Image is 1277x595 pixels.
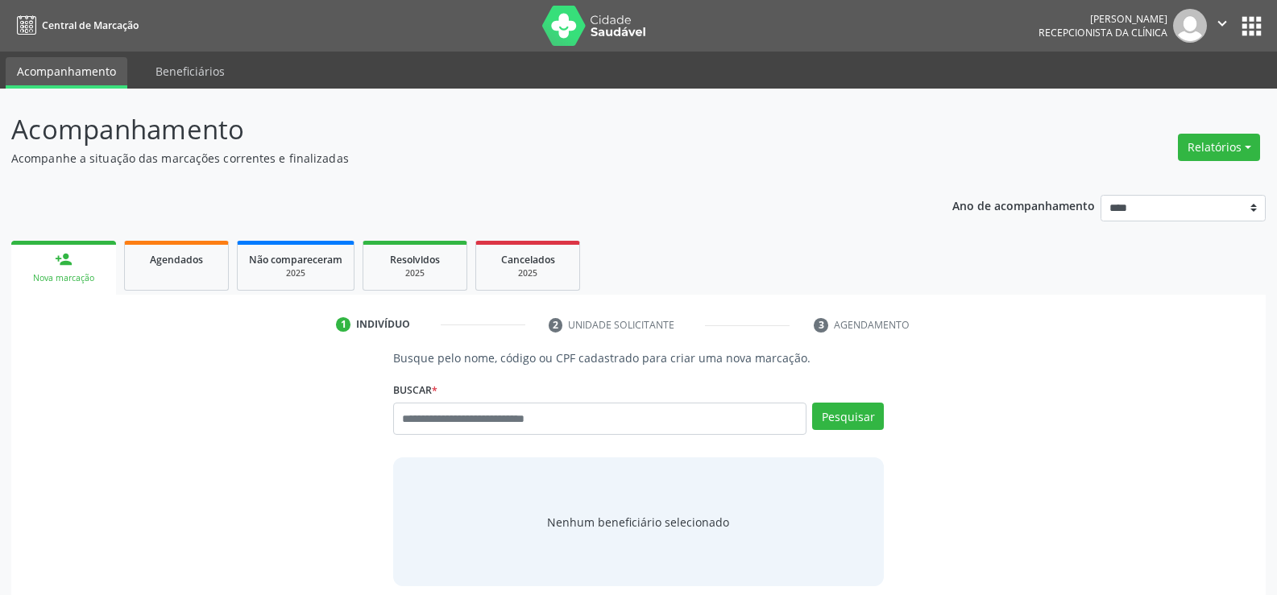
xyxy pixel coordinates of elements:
[55,250,73,268] div: person_add
[501,253,555,267] span: Cancelados
[390,253,440,267] span: Resolvidos
[42,19,139,32] span: Central de Marcação
[1213,14,1231,32] i: 
[144,57,236,85] a: Beneficiários
[812,403,884,430] button: Pesquisar
[952,195,1095,215] p: Ano de acompanhamento
[1039,12,1167,26] div: [PERSON_NAME]
[1207,9,1238,43] button: 
[23,272,105,284] div: Nova marcação
[393,349,884,366] p: Busque pelo nome, código ou CPF cadastrado para criar uma nova marcação.
[1039,26,1167,39] span: Recepcionista da clínica
[249,267,342,279] div: 2025
[11,109,889,150] p: Acompanhamento
[6,57,127,89] a: Acompanhamento
[11,12,139,39] a: Central de Marcação
[356,317,410,332] div: Indivíduo
[1238,12,1266,40] button: apps
[487,267,568,279] div: 2025
[336,317,350,332] div: 1
[547,514,729,531] span: Nenhum beneficiário selecionado
[375,267,455,279] div: 2025
[1178,134,1260,161] button: Relatórios
[1173,9,1207,43] img: img
[11,150,889,167] p: Acompanhe a situação das marcações correntes e finalizadas
[393,378,437,403] label: Buscar
[150,253,203,267] span: Agendados
[249,253,342,267] span: Não compareceram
